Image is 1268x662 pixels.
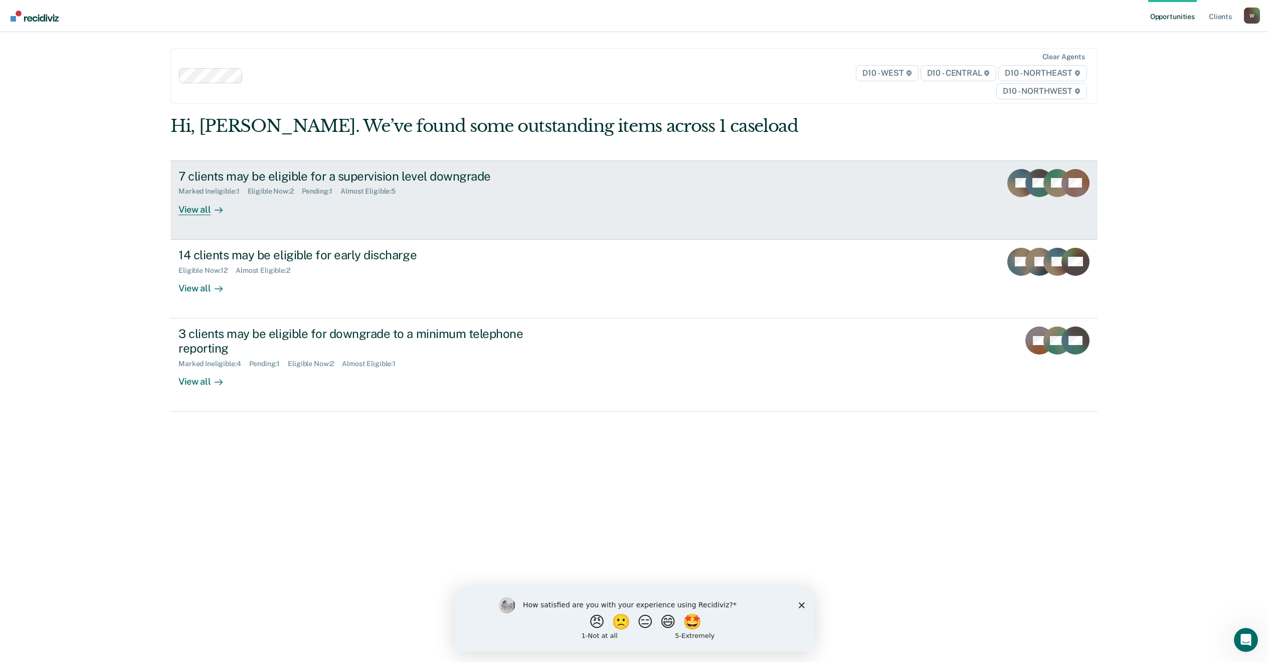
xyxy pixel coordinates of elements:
iframe: Survey by Kim from Recidiviz [455,587,814,652]
div: 3 clients may be eligible for downgrade to a minimum telephone reporting [178,326,530,356]
div: Eligible Now : 2 [288,360,342,368]
button: Profile dropdown button [1244,8,1260,24]
span: D10 - CENTRAL [921,65,997,81]
span: D10 - NORTHWEST [996,83,1086,99]
div: Eligible Now : 12 [178,266,236,275]
div: 7 clients may be eligible for a supervision level downgrade [178,169,530,184]
div: Almost Eligible : 2 [236,266,298,275]
div: Almost Eligible : 1 [342,360,404,368]
div: Marked Ineligible : 1 [178,187,247,196]
div: W [1244,8,1260,24]
div: View all [178,196,235,215]
div: 14 clients may be eligible for early discharge [178,248,530,262]
span: D10 - NORTHEAST [998,65,1086,81]
a: 3 clients may be eligible for downgrade to a minimum telephone reportingMarked Ineligible:4Pendin... [170,318,1098,412]
div: Pending : 1 [249,360,288,368]
div: Marked Ineligible : 4 [178,360,249,368]
div: Clear agents [1042,53,1085,61]
span: D10 - WEST [856,65,918,81]
div: Hi, [PERSON_NAME]. We’ve found some outstanding items across 1 caseload [170,116,912,136]
div: Pending : 1 [302,187,341,196]
div: Almost Eligible : 5 [340,187,404,196]
div: Eligible Now : 2 [248,187,302,196]
a: 14 clients may be eligible for early dischargeEligible Now:12Almost Eligible:2View all [170,240,1098,318]
div: View all [178,368,235,387]
div: View all [178,274,235,294]
img: Recidiviz [11,11,59,22]
iframe: Intercom live chat [1234,628,1258,652]
a: 7 clients may be eligible for a supervision level downgradeMarked Ineligible:1Eligible Now:2Pendi... [170,160,1098,240]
